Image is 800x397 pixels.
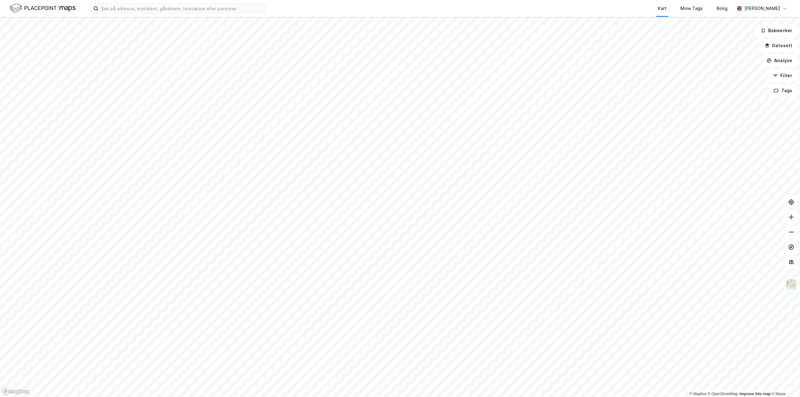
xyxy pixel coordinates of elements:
[680,5,703,12] div: Mine Tags
[708,392,738,396] a: OpenStreetMap
[2,388,29,395] a: Mapbox homepage
[755,24,797,37] button: Bokmerker
[761,54,797,67] button: Analyse
[717,5,727,12] div: Bolig
[785,279,797,290] img: Z
[658,5,667,12] div: Kart
[10,3,76,14] img: logo.f888ab2527a4732fd821a326f86c7f29.svg
[744,5,780,12] div: [PERSON_NAME]
[740,392,771,396] a: Improve this map
[759,39,797,52] button: Datasett
[767,69,797,82] button: Filter
[98,4,265,13] input: Søk på adresse, matrikkel, gårdeiere, leietakere eller personer
[769,367,800,397] iframe: Chat Widget
[689,392,707,396] a: Mapbox
[768,84,797,97] button: Tags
